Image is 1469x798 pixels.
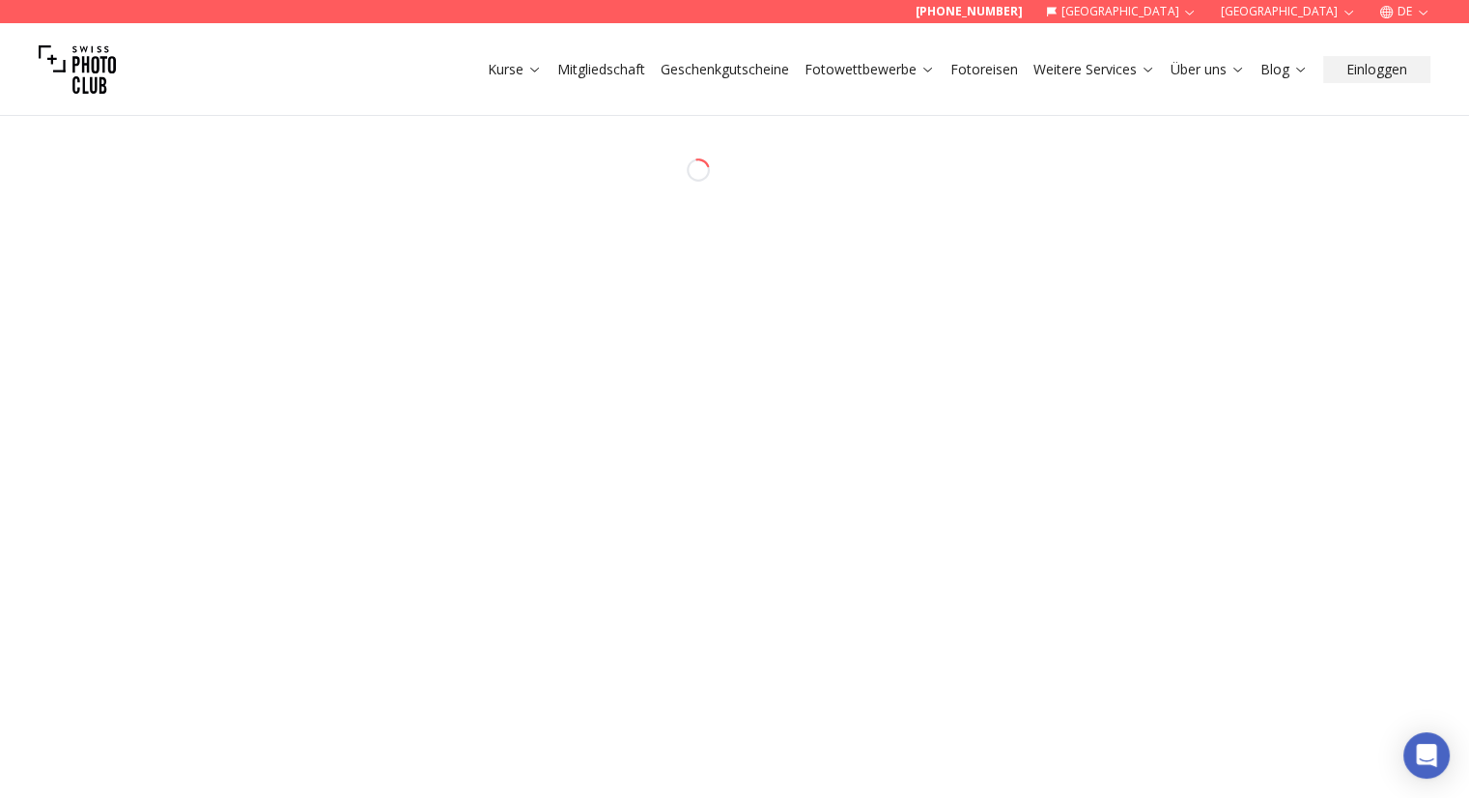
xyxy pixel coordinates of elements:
[1323,56,1430,83] button: Einloggen
[39,31,116,108] img: Swiss photo club
[797,56,943,83] button: Fotowettbewerbe
[550,56,653,83] button: Mitgliedschaft
[488,60,542,79] a: Kurse
[1260,60,1308,79] a: Blog
[1253,56,1315,83] button: Blog
[557,60,645,79] a: Mitgliedschaft
[1403,732,1450,779] div: Open Intercom Messenger
[950,60,1018,79] a: Fotoreisen
[1033,60,1155,79] a: Weitere Services
[653,56,797,83] button: Geschenkgutscheine
[943,56,1026,83] button: Fotoreisen
[1026,56,1163,83] button: Weitere Services
[480,56,550,83] button: Kurse
[916,4,1023,19] a: [PHONE_NUMBER]
[661,60,789,79] a: Geschenkgutscheine
[1171,60,1245,79] a: Über uns
[805,60,935,79] a: Fotowettbewerbe
[1163,56,1253,83] button: Über uns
